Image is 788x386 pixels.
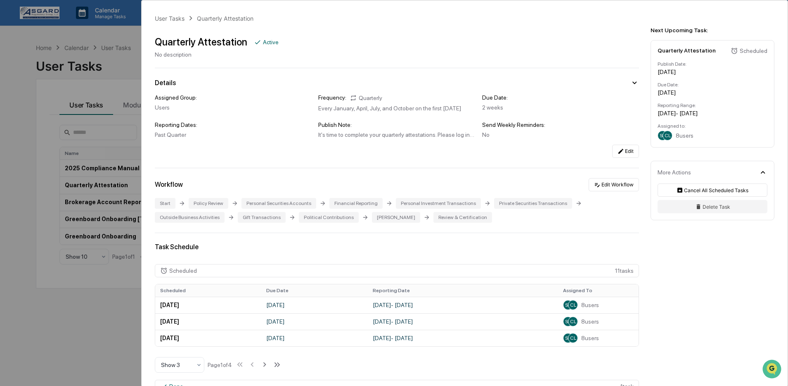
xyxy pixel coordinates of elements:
[238,212,286,223] div: Gift Transactions
[26,135,67,141] span: [PERSON_NAME]
[658,110,767,117] div: [DATE] - [DATE]
[17,169,53,177] span: Preclearance
[482,122,639,128] div: Send Weekly Reminders:
[261,313,368,330] td: [DATE]
[155,181,183,188] div: Workflow
[69,135,71,141] span: •
[5,166,57,181] a: 🖐️Preclearance
[665,133,671,138] span: CL
[155,79,176,87] div: Details
[263,39,279,45] div: Active
[676,132,693,139] span: 8 users
[299,212,359,223] div: Political Contributions
[350,94,382,102] div: Quarterly
[368,330,558,346] td: [DATE] - [DATE]
[68,169,102,177] span: Attestations
[658,123,767,129] div: Assigned to:
[8,127,21,140] img: Shannon Brady
[612,145,639,158] button: Edit
[69,112,71,119] span: •
[261,297,368,313] td: [DATE]
[197,15,253,22] div: Quarterly Attestation
[155,284,262,297] th: Scheduled
[155,36,247,48] div: Quarterly Attestation
[261,330,368,346] td: [DATE]
[570,302,576,308] span: CL
[5,181,55,196] a: 🔎Data Lookup
[318,131,475,138] div: It's time to complete your quarterly attestations. Please log in and submit your responses at you...
[651,27,774,33] div: Next Upcoming Task:
[8,186,15,192] div: 🔎
[318,94,346,102] div: Frequency:
[73,135,90,141] span: [DATE]
[762,359,784,381] iframe: Open customer support
[658,183,767,197] button: Cancel All Scheduled Tasks
[660,133,665,138] span: SB
[128,90,150,100] button: See all
[740,48,767,54] div: Scheduled
[570,319,576,324] span: CL
[482,94,639,101] div: Due Date:
[241,198,316,209] div: Personal Securities Accounts
[368,313,558,330] td: [DATE] - [DATE]
[565,335,571,341] span: SB
[581,318,599,325] span: 8 users
[155,131,312,138] div: Past Quarter
[318,122,475,128] div: Publish Note:
[155,94,312,101] div: Assigned Group:
[565,319,571,324] span: SB
[658,47,716,54] div: Quarterly Attestation
[82,205,100,211] span: Pylon
[8,170,15,176] div: 🖐️
[482,131,639,138] div: No
[155,51,279,58] div: No description
[570,335,576,341] span: CL
[433,212,492,223] div: Review & Certification
[155,198,175,209] div: Start
[589,178,639,191] button: Edit Workflow
[368,284,558,297] th: Reporting Date
[658,200,767,213] button: Delete Task
[26,112,67,119] span: [PERSON_NAME]
[73,112,90,119] span: [DATE]
[482,104,639,111] div: 2 weeks
[155,104,312,111] div: Users
[658,89,767,96] div: [DATE]
[658,169,691,176] div: More Actions
[60,170,66,176] div: 🗄️
[155,330,262,346] td: [DATE]
[558,284,639,297] th: Assigned To
[169,267,197,274] div: Scheduled
[37,71,114,78] div: We're available if you need us!
[155,297,262,313] td: [DATE]
[155,122,312,128] div: Reporting Dates:
[208,362,232,368] div: Page 1 of 4
[372,212,420,223] div: [PERSON_NAME]
[396,198,481,209] div: Personal Investment Transactions
[155,212,225,223] div: Outside Business Activities
[8,92,55,98] div: Past conversations
[140,66,150,76] button: Start new chat
[581,302,599,308] span: 8 users
[155,243,639,251] div: Task Schedule
[189,198,228,209] div: Policy Review
[8,63,23,78] img: 1746055101610-c473b297-6a78-478c-a979-82029cc54cd1
[494,198,572,209] div: Private Securities Transactions
[8,17,150,31] p: How can we help?
[8,105,21,118] img: Shannon Brady
[329,198,383,209] div: Financial Reporting
[155,264,639,277] div: 11 task s
[57,166,106,181] a: 🗄️Attestations
[37,63,135,71] div: Start new chat
[565,302,571,308] span: SB
[17,185,52,193] span: Data Lookup
[261,284,368,297] th: Due Date
[17,63,32,78] img: 8933085812038_c878075ebb4cc5468115_72.jpg
[658,102,767,108] div: Reporting Range:
[581,335,599,341] span: 8 users
[658,69,767,75] div: [DATE]
[368,297,558,313] td: [DATE] - [DATE]
[318,105,475,112] div: Every January, April, July, and October on the first [DATE]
